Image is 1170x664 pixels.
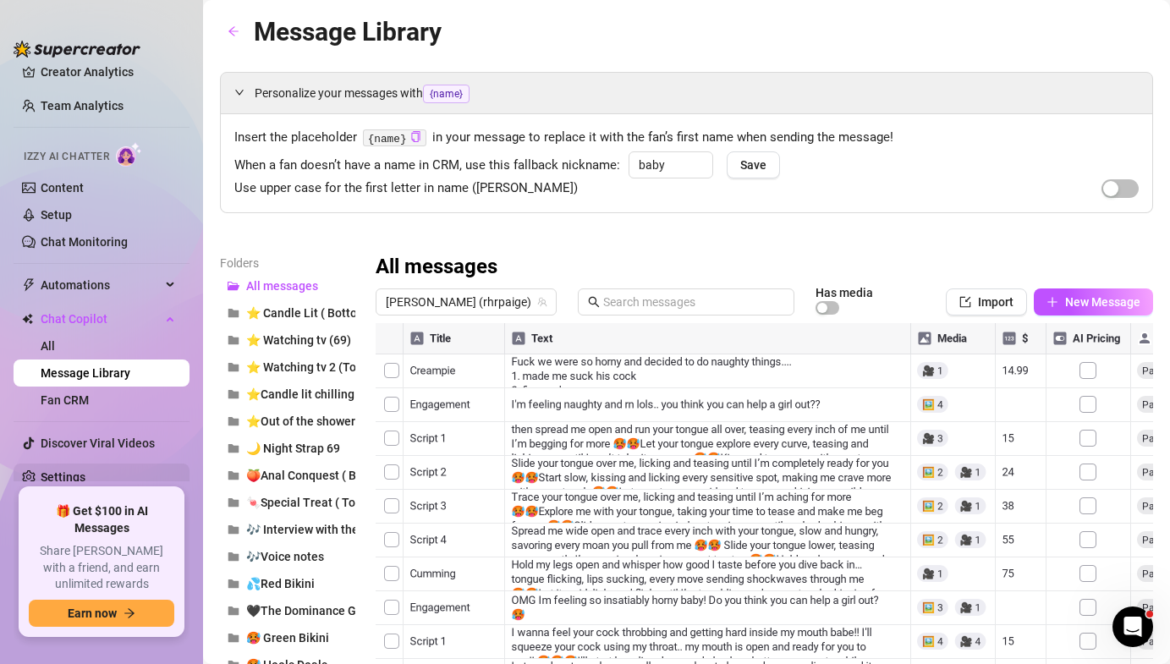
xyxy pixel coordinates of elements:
[1112,606,1153,647] iframe: Intercom live chat
[220,624,355,651] button: 🥵 Green Bikini
[220,597,355,624] button: 🖤The Dominance Game ( Topping )
[228,415,239,427] span: folder
[41,235,128,249] a: Chat Monitoring
[228,280,239,292] span: folder-open
[220,381,355,408] button: ⭐Candle lit chilling ( Topping )
[41,436,155,450] a: Discover Viral Videos
[228,388,239,400] span: folder
[246,604,440,617] span: 🖤The Dominance Game ( Topping )
[22,313,33,325] img: Chat Copilot
[246,496,393,509] span: 🍬Special Treat ( Topping )
[14,41,140,58] img: logo-BBDzfeDw.svg
[41,470,85,484] a: Settings
[228,524,239,535] span: folder
[386,289,547,315] span: Paige (rhrpaige)
[41,208,72,222] a: Setup
[220,272,355,299] button: All messages
[246,387,415,401] span: ⭐Candle lit chilling ( Topping )
[410,131,421,142] span: copy
[228,307,239,319] span: folder
[228,469,239,481] span: folder
[1065,295,1140,309] span: New Message
[959,296,971,308] span: import
[221,73,1152,113] div: Personalize your messages with{name}
[234,87,244,97] span: expanded
[246,550,324,563] span: 🎶Voice notes
[603,293,784,311] input: Search messages
[220,489,355,516] button: 🍬Special Treat ( Topping )
[22,278,36,292] span: thunderbolt
[234,178,578,199] span: Use upper case for the first letter in name ([PERSON_NAME])
[228,632,239,644] span: folder
[116,142,142,167] img: AI Chatter
[246,442,340,455] span: 🌙 Night Strap 69
[727,151,780,178] button: Save
[246,360,391,374] span: ⭐ Watching tv 2 (Topping)
[1034,288,1153,316] button: New Message
[246,631,329,645] span: 🥵 Green Bikini
[246,414,355,428] span: ⭐Out of the shower
[29,543,174,593] span: Share [PERSON_NAME] with a friend, and earn unlimited rewards
[29,503,174,536] span: 🎁 Get $100 in AI Messages
[228,605,239,617] span: folder
[255,84,1139,103] span: Personalize your messages with
[978,295,1013,309] span: Import
[41,272,161,299] span: Automations
[740,158,766,172] span: Save
[220,435,355,462] button: 🌙 Night Strap 69
[220,570,355,597] button: 💦Red Bikini
[228,334,239,346] span: folder
[41,58,176,85] a: Creator Analytics
[41,99,124,112] a: Team Analytics
[246,333,351,347] span: ⭐ Watching tv (69)
[220,516,355,543] button: 🎶 Interview with the creator
[246,577,315,590] span: 💦Red Bikini
[41,366,130,380] a: Message Library
[228,551,239,562] span: folder
[220,543,355,570] button: 🎶Voice notes
[946,288,1027,316] button: Import
[220,254,355,272] article: Folders
[363,129,426,147] code: {name}
[423,85,470,103] span: {name}
[410,131,421,144] button: Click to Copy
[228,578,239,590] span: folder
[220,299,355,327] button: ⭐ Candle Lit ( Bottoming )
[246,523,400,536] span: 🎶 Interview with the creator
[220,462,355,489] button: 🍑Anal Conquest ( Bottoming )
[254,12,442,52] article: Message Library
[228,497,239,508] span: folder
[816,288,873,298] article: Has media
[220,354,355,381] button: ⭐ Watching tv 2 (Topping)
[41,181,84,195] a: Content
[228,361,239,373] span: folder
[537,297,547,307] span: team
[246,469,412,482] span: 🍑Anal Conquest ( Bottoming )
[234,128,1139,148] span: Insert the placeholder in your message to replace it with the fan’s first name when sending the m...
[246,279,318,293] span: All messages
[68,606,117,620] span: Earn now
[246,306,391,320] span: ⭐ Candle Lit ( Bottoming )
[234,156,620,176] span: When a fan doesn’t have a name in CRM, use this fallback nickname:
[228,25,239,37] span: arrow-left
[376,254,497,281] h3: All messages
[1046,296,1058,308] span: plus
[29,600,174,627] button: Earn nowarrow-right
[41,339,55,353] a: All
[588,296,600,308] span: search
[228,442,239,454] span: folder
[220,408,355,435] button: ⭐Out of the shower
[220,327,355,354] button: ⭐ Watching tv (69)
[41,393,89,407] a: Fan CRM
[41,305,161,332] span: Chat Copilot
[124,607,135,619] span: arrow-right
[24,149,109,165] span: Izzy AI Chatter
